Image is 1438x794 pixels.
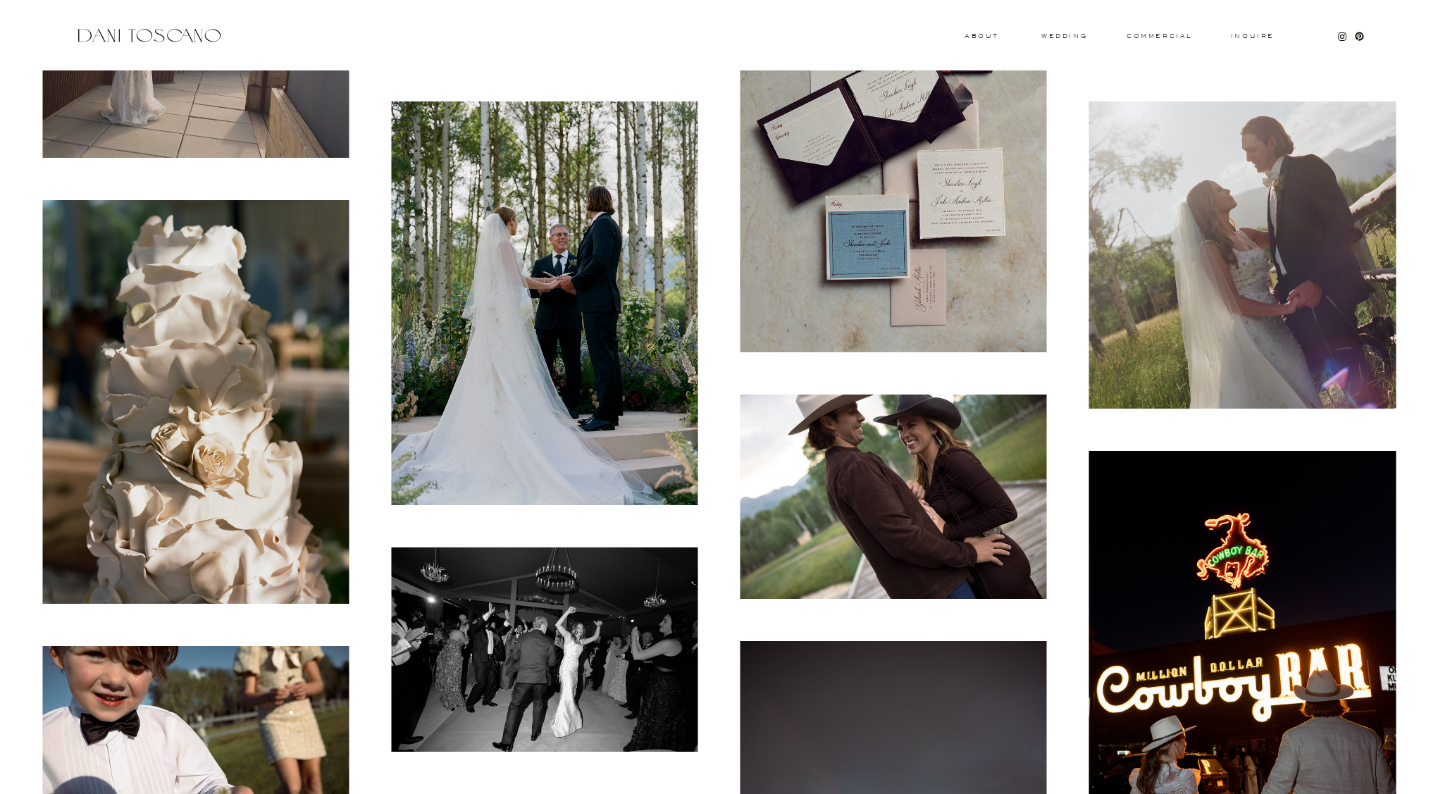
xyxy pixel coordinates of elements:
a: wedding [1041,33,1087,38]
a: commercial [1127,33,1191,39]
a: Inquire [1230,33,1275,40]
a: About [965,33,996,38]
